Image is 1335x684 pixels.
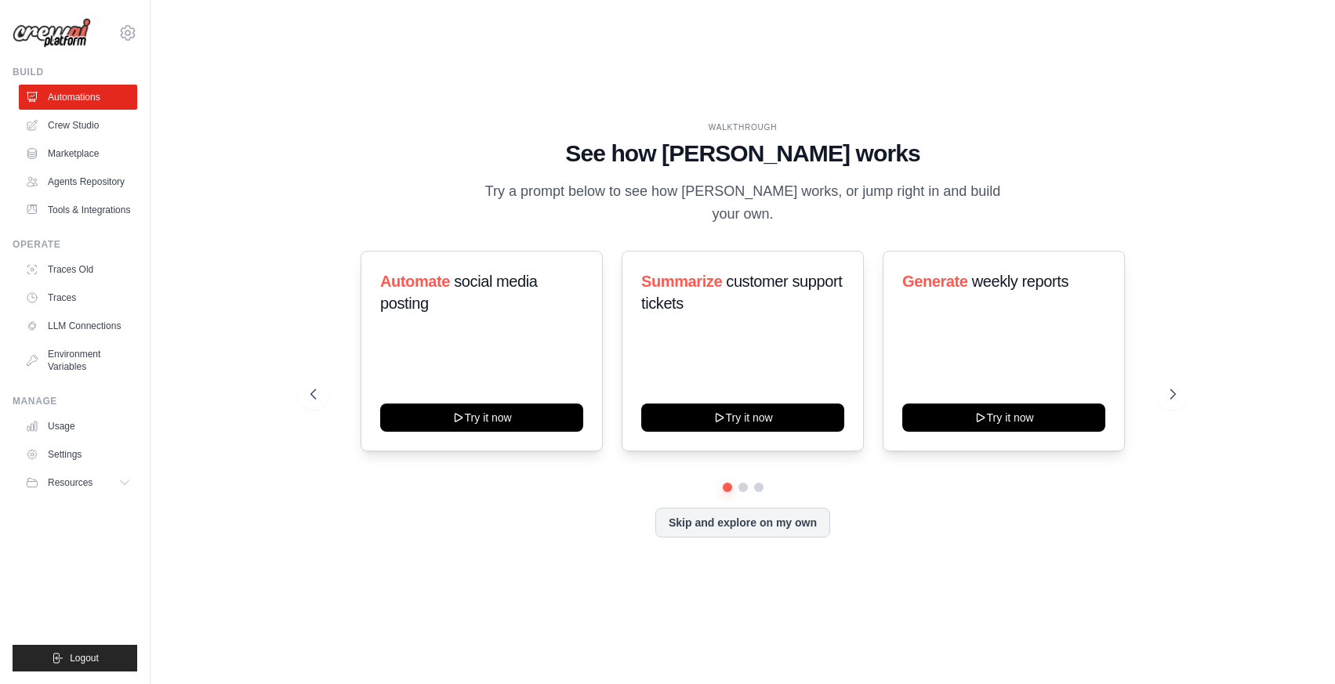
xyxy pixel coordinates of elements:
p: Try a prompt below to see how [PERSON_NAME] works, or jump right in and build your own. [480,180,1007,226]
span: Summarize [641,273,722,290]
a: Agents Repository [19,169,137,194]
button: Try it now [902,404,1105,432]
span: Automate [380,273,450,290]
h1: See how [PERSON_NAME] works [310,139,1176,168]
div: WALKTHROUGH [310,121,1176,133]
div: Build [13,66,137,78]
button: Try it now [641,404,844,432]
span: weekly reports [972,273,1068,290]
span: social media posting [380,273,538,312]
a: Environment Variables [19,342,137,379]
a: Crew Studio [19,113,137,138]
button: Skip and explore on my own [655,508,830,537]
span: Resources [48,476,93,489]
img: Logo [13,18,91,48]
button: Resources [19,470,137,495]
a: Automations [19,85,137,110]
a: LLM Connections [19,313,137,338]
span: customer support tickets [641,273,842,312]
a: Settings [19,442,137,467]
span: Logout [70,652,99,664]
button: Logout [13,645,137,671]
a: Tools & Integrations [19,197,137,223]
span: Generate [902,273,968,290]
div: Operate [13,238,137,251]
a: Marketplace [19,141,137,166]
button: Try it now [380,404,583,432]
a: Traces [19,285,137,310]
a: Traces Old [19,257,137,282]
div: Manage [13,395,137,407]
a: Usage [19,414,137,439]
